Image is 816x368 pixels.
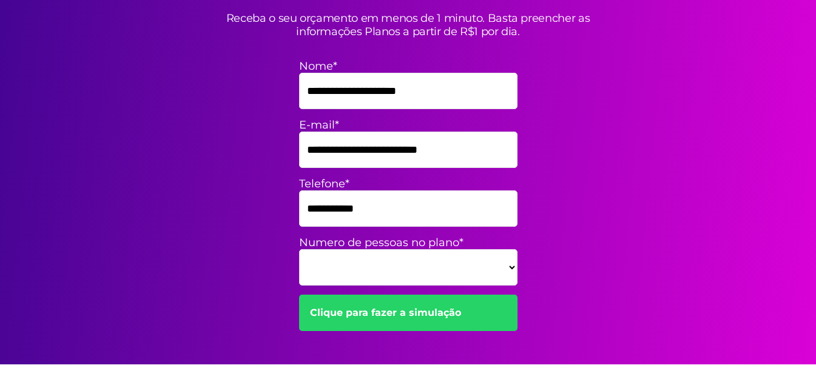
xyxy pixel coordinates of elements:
[299,295,518,331] a: Clique para fazer a simulação
[299,118,518,132] label: E-mail*
[299,59,518,73] label: Nome*
[299,236,518,249] label: Numero de pessoas no plano*
[196,12,621,38] p: Receba o seu orçamento em menos de 1 minuto. Basta preencher as informações Planos a partir de R$...
[299,177,518,190] label: Telefone*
